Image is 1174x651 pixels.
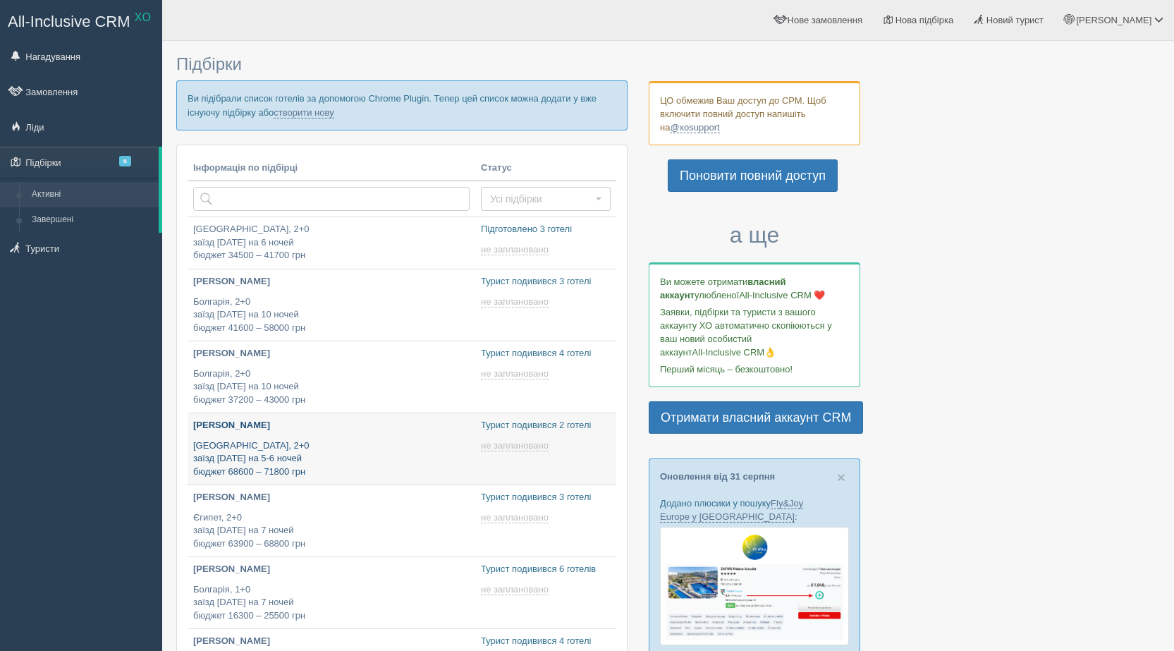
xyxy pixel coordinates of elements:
span: не заплановано [481,512,549,523]
p: [GEOGRAPHIC_DATA], 2+0 заїзд [DATE] на 6 ночей бюджет 34500 – 41700 грн [193,223,470,262]
span: не заплановано [481,440,549,451]
a: Завершені [25,207,159,233]
p: Болгарія, 2+0 заїзд [DATE] на 10 ночей бюджет 41600 – 58000 грн [193,296,470,335]
a: Fly&Joy Europe у [GEOGRAPHIC_DATA] [660,498,803,523]
a: @xosupport [670,122,719,133]
span: Нова підбірка [895,15,954,25]
p: Ви підібрали список готелів за допомогою Chrome Plugin. Тепер цей список можна додати у вже існую... [176,80,628,130]
p: [PERSON_NAME] [193,491,470,504]
a: Отримати власний аккаунт CRM [649,401,863,434]
input: Пошук за країною або туристом [193,187,470,211]
a: не заплановано [481,244,551,255]
a: [GEOGRAPHIC_DATA], 2+0заїзд [DATE] на 6 ночейбюджет 34500 – 41700 грн [188,217,475,269]
b: власний аккаунт [660,276,786,300]
p: Турист подивився 6 готелів [481,563,611,576]
a: [PERSON_NAME] Болгарія, 2+0заїзд [DATE] на 10 ночейбюджет 37200 – 43000 грн [188,341,475,413]
a: [PERSON_NAME] [GEOGRAPHIC_DATA], 2+0заїзд [DATE] на 5-6 ночейбюджет 68600 – 71800 грн [188,413,475,485]
div: ЦО обмежив Ваш доступ до СРМ. Щоб включити повний доступ напишіть на [649,81,860,145]
a: Активні [25,182,159,207]
span: Нове замовлення [788,15,862,25]
p: Турист подивився 4 готелі [481,635,611,648]
p: [PERSON_NAME] [193,275,470,288]
span: [PERSON_NAME] [1076,15,1151,25]
p: Турист подивився 4 готелі [481,347,611,360]
h3: а ще [649,223,860,248]
p: Перший місяць – безкоштовно! [660,363,849,376]
button: Close [837,470,845,485]
p: [GEOGRAPHIC_DATA], 2+0 заїзд [DATE] на 5-6 ночей бюджет 68600 – 71800 грн [193,439,470,479]
span: не заплановано [481,244,549,255]
span: Підбірки [176,54,242,73]
th: Інформація по підбірці [188,156,475,181]
p: Болгарія, 2+0 заїзд [DATE] на 10 ночей бюджет 37200 – 43000 грн [193,367,470,407]
span: не заплановано [481,584,549,595]
span: не заплановано [481,296,549,308]
p: [PERSON_NAME] [193,635,470,648]
span: 6 [119,156,131,166]
a: [PERSON_NAME] Болгарія, 2+0заїзд [DATE] на 10 ночейбюджет 41600 – 58000 грн [188,269,475,341]
th: Статус [475,156,616,181]
p: Підготовлено 3 готелі [481,223,611,236]
a: не заплановано [481,512,551,523]
p: [PERSON_NAME] [193,347,470,360]
p: [PERSON_NAME] [193,563,470,576]
a: [PERSON_NAME] Болгарія, 1+0заїзд [DATE] на 7 ночейбюджет 16300 – 25500 грн [188,557,475,628]
a: не заплановано [481,584,551,595]
a: Поновити повний доступ [668,159,838,192]
a: створити нову [274,107,334,118]
img: fly-joy-de-proposal-crm-for-travel-agency.png [660,527,849,645]
p: Турист подивився 2 готелі [481,419,611,432]
a: All-Inclusive CRM XO [1,1,161,39]
p: Турист подивився 3 готелі [481,491,611,504]
p: Єгипет, 2+0 заїзд [DATE] на 7 ночей бюджет 63900 – 68800 грн [193,511,470,551]
p: Болгарія, 1+0 заїзд [DATE] на 7 ночей бюджет 16300 – 25500 грн [193,583,470,623]
p: Турист подивився 3 готелі [481,275,611,288]
p: Додано плюсики у пошуку : [660,497,849,523]
span: не заплановано [481,368,549,379]
button: Усі підбірки [481,187,611,211]
span: Усі підбірки [490,192,592,206]
span: All-Inclusive CRM👌 [692,347,776,358]
a: [PERSON_NAME] Єгипет, 2+0заїзд [DATE] на 7 ночейбюджет 63900 – 68800 грн [188,485,475,556]
p: Заявки, підбірки та туристи з вашого аккаунту ХО автоматично скопіюються у ваш новий особистий ак... [660,305,849,359]
span: All-Inclusive CRM ❤️ [739,290,825,300]
span: All-Inclusive CRM [8,13,130,30]
p: [PERSON_NAME] [193,419,470,432]
span: Новий турист [986,15,1044,25]
a: не заплановано [481,296,551,308]
p: Ви можете отримати улюбленої [660,275,849,302]
a: не заплановано [481,368,551,379]
span: × [837,469,845,485]
a: Оновлення від 31 серпня [660,471,775,482]
sup: XO [135,11,151,23]
a: не заплановано [481,440,551,451]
